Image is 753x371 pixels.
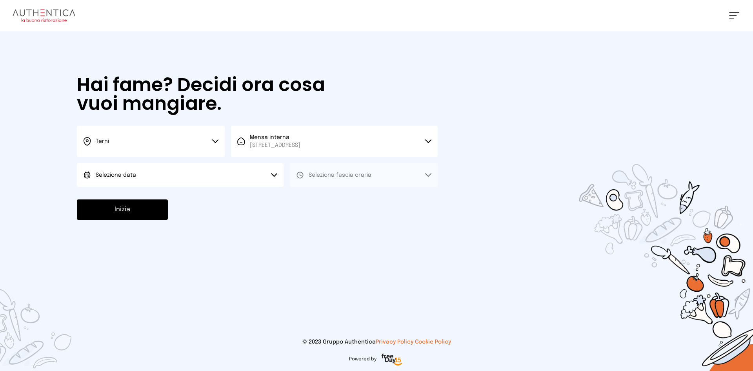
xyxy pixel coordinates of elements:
[349,356,376,362] span: Powered by
[250,133,300,149] span: Mensa interna
[376,339,413,345] a: Privacy Policy
[96,172,136,178] span: Seleziona data
[231,126,438,157] button: Mensa interna[STREET_ADDRESS]
[250,141,300,149] span: [STREET_ADDRESS]
[77,75,347,113] h1: Hai fame? Decidi ora cosa vuoi mangiare.
[415,339,451,345] a: Cookie Policy
[77,199,168,220] button: Inizia
[13,9,75,22] img: logo.8f33a47.png
[77,163,284,187] button: Seleziona data
[290,163,438,187] button: Seleziona fascia oraria
[533,119,753,371] img: sticker-selezione-mensa.70a28f7.png
[13,338,740,346] p: © 2023 Gruppo Authentica
[309,172,371,178] span: Seleziona fascia oraria
[380,352,404,368] img: logo-freeday.3e08031.png
[96,139,109,144] span: Terni
[77,126,225,157] button: Terni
